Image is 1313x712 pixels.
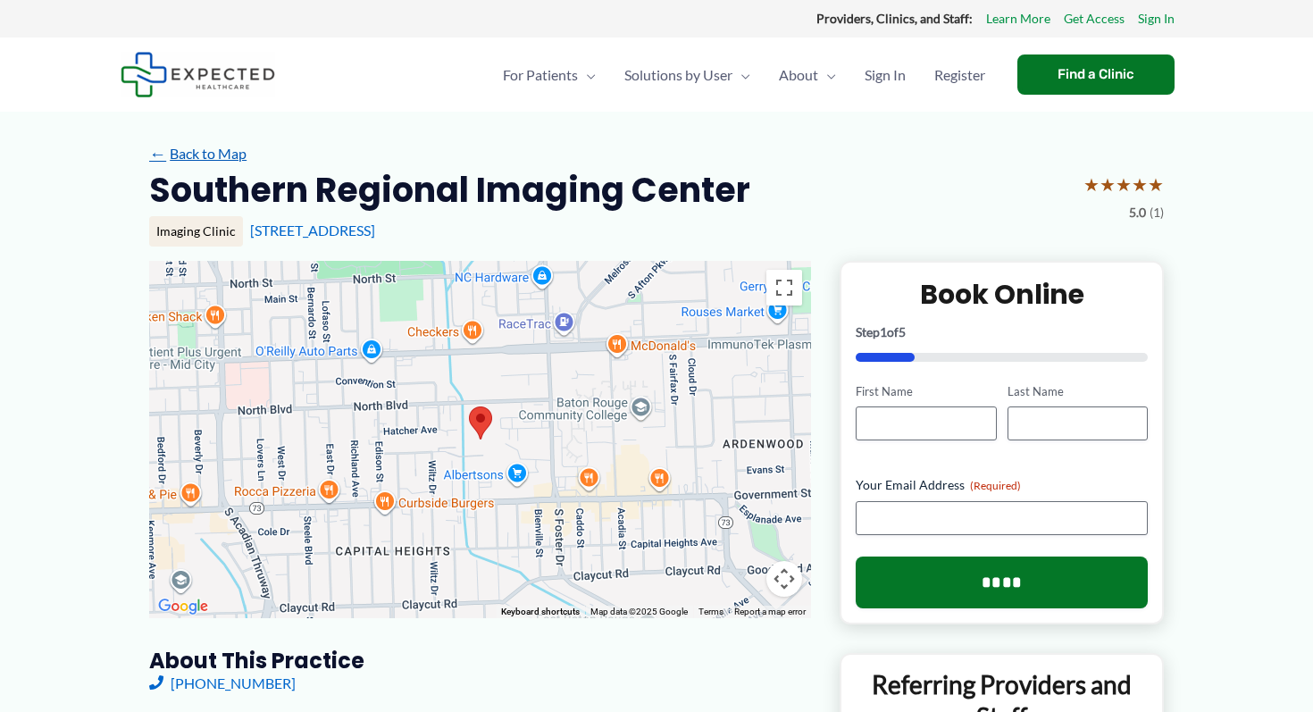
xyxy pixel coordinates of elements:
span: Menu Toggle [732,44,750,106]
span: Register [934,44,985,106]
strong: Providers, Clinics, and Staff: [816,11,973,26]
span: For Patients [503,44,578,106]
a: ←Back to Map [149,140,247,167]
span: (Required) [970,479,1021,492]
span: ★ [1083,168,1100,201]
button: Map camera controls [766,561,802,597]
a: Find a Clinic [1017,54,1175,95]
a: Solutions by UserMenu Toggle [610,44,765,106]
a: AboutMenu Toggle [765,44,850,106]
span: Menu Toggle [818,44,836,106]
span: ★ [1148,168,1164,201]
span: Sign In [865,44,906,106]
span: Solutions by User [624,44,732,106]
label: Your Email Address [856,476,1148,494]
h2: Book Online [856,277,1148,312]
span: ★ [1116,168,1132,201]
span: ← [149,145,166,162]
span: ★ [1100,168,1116,201]
a: Sign In [1138,7,1175,30]
span: Map data ©2025 Google [590,607,688,616]
div: Imaging Clinic [149,216,243,247]
a: Register [920,44,999,106]
button: Toggle fullscreen view [766,270,802,306]
span: Menu Toggle [578,44,596,106]
button: Keyboard shortcuts [501,606,580,618]
img: Expected Healthcare Logo - side, dark font, small [121,52,275,97]
a: Sign In [850,44,920,106]
h2: Southern Regional Imaging Center [149,168,750,212]
a: For PatientsMenu Toggle [489,44,610,106]
span: (1) [1150,201,1164,224]
label: Last Name [1008,383,1148,400]
span: ★ [1132,168,1148,201]
span: 5.0 [1129,201,1146,224]
h3: About this practice [149,647,811,674]
span: 5 [899,324,906,339]
a: Report a map error [734,607,806,616]
span: 1 [880,324,887,339]
p: Step of [856,326,1148,339]
label: First Name [856,383,996,400]
a: [STREET_ADDRESS] [250,222,375,239]
a: Open this area in Google Maps (opens a new window) [154,595,213,618]
a: [PHONE_NUMBER] [149,674,296,691]
nav: Primary Site Navigation [489,44,999,106]
a: Terms (opens in new tab) [698,607,723,616]
a: Get Access [1064,7,1125,30]
a: Learn More [986,7,1050,30]
span: About [779,44,818,106]
img: Google [154,595,213,618]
